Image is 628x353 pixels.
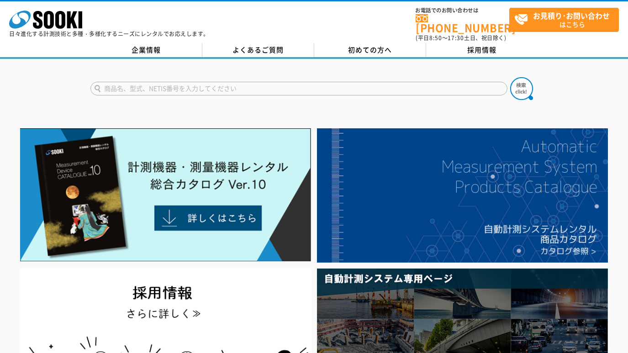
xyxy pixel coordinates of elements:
p: 日々進化する計測技術と多種・多様化するニーズにレンタルでお応えします。 [9,31,209,37]
img: 自動計測システムカタログ [317,128,608,263]
a: お見積り･お問い合わせはこちら [509,8,619,32]
span: はこちら [514,8,618,31]
img: btn_search.png [510,77,533,100]
span: 8:50 [429,34,442,42]
input: 商品名、型式、NETIS番号を入力してください [90,82,507,95]
a: 企業情報 [90,43,202,57]
a: 採用情報 [426,43,538,57]
span: 初めての方へ [348,45,392,55]
span: (平日 ～ 土日、祝日除く) [416,34,506,42]
strong: お見積り･お問い合わせ [533,10,610,21]
a: [PHONE_NUMBER] [416,14,509,33]
img: Catalog Ver10 [20,128,311,262]
span: 17:30 [448,34,464,42]
a: 初めての方へ [314,43,426,57]
a: よくあるご質問 [202,43,314,57]
span: お電話でのお問い合わせは [416,8,509,13]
